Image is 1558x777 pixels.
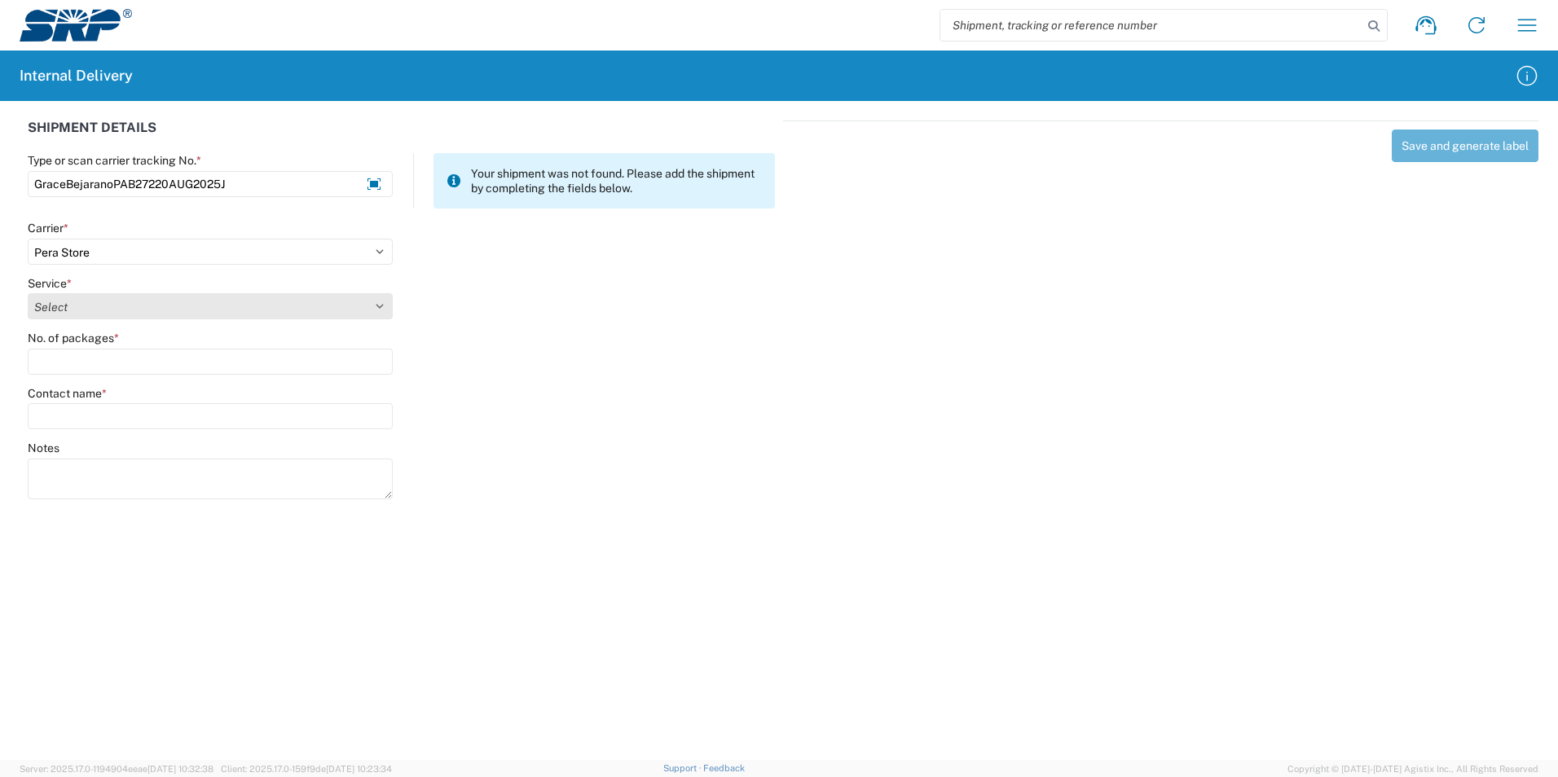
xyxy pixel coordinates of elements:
a: Support [663,763,704,773]
div: SHIPMENT DETAILS [28,121,775,153]
h2: Internal Delivery [20,66,133,86]
label: Type or scan carrier tracking No. [28,153,201,168]
label: Carrier [28,221,68,235]
label: Notes [28,441,59,455]
label: No. of packages [28,331,119,345]
span: [DATE] 10:32:38 [147,764,213,774]
a: Feedback [703,763,745,773]
span: Copyright © [DATE]-[DATE] Agistix Inc., All Rights Reserved [1287,762,1538,776]
span: [DATE] 10:23:34 [326,764,392,774]
label: Contact name [28,386,107,401]
img: srp [20,9,132,42]
span: Server: 2025.17.0-1194904eeae [20,764,213,774]
span: Your shipment was not found. Please add the shipment by completing the fields below. [471,166,762,195]
span: Client: 2025.17.0-159f9de [221,764,392,774]
label: Service [28,276,72,291]
input: Shipment, tracking or reference number [940,10,1362,41]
